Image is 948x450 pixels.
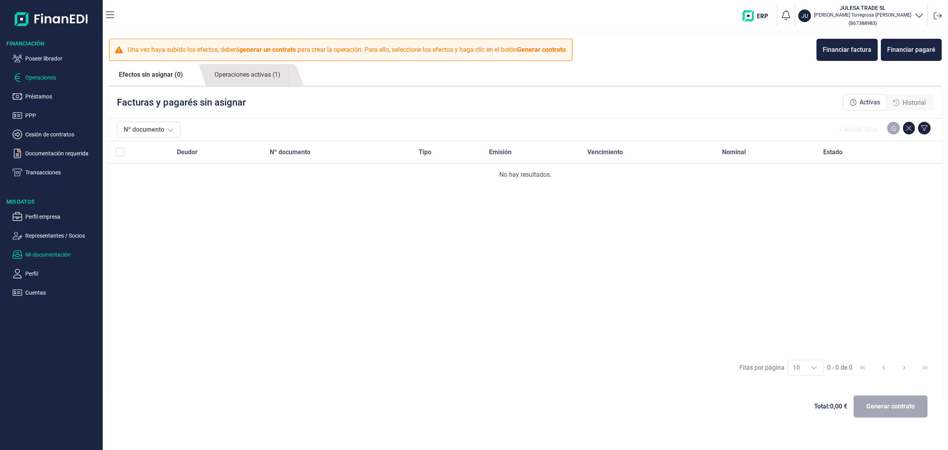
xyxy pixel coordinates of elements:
[419,147,431,157] span: Tipo
[109,64,193,85] a: Efectos sin asignar (0)
[13,92,100,101] button: Préstamos
[270,147,310,157] span: Nº documento
[25,231,100,240] p: Representantes / Socios
[816,39,878,61] button: Financiar factura
[827,365,852,371] span: 0 - 0 de 0
[722,147,746,157] span: Nominal
[805,360,824,375] div: Choose
[115,147,125,157] div: All items unselected
[13,149,100,158] button: Documentación requerida
[739,363,784,372] div: Filas por página
[814,402,847,411] span: Total: 0,00 €
[903,98,926,108] span: Historial
[823,45,871,55] div: Financiar factura
[489,147,512,157] span: Emisión
[848,20,877,26] small: Copiar cif
[916,358,935,377] button: Last Page
[25,73,100,82] p: Operaciones
[128,45,567,55] p: Una vez haya subido los efectos, deberá para crear la operación. Para ello, seleccione los efecto...
[853,358,872,377] button: First Page
[25,130,100,139] p: Cesión de contratos
[117,122,181,138] button: Nº documento
[25,212,100,221] p: Perfil empresa
[823,147,843,157] span: Estado
[895,358,914,377] button: Next Page
[25,111,100,120] p: PPP
[860,98,880,107] span: Activas
[13,288,100,297] button: Cuentas
[239,46,296,53] b: generar un contrato
[25,92,100,101] p: Préstamos
[115,170,935,180] div: No hay resultados.
[15,6,88,32] img: Logo de aplicación
[798,4,924,28] button: JUJULESA TRADE SL[PERSON_NAME] Torregrosa [PERSON_NAME](B67388983)
[881,39,942,61] button: Financiar pagaré
[13,168,100,177] button: Transacciones
[814,4,911,12] h3: JULESA TRADE SL
[13,269,100,278] button: Perfil
[887,45,935,55] div: Financiar pagaré
[13,130,100,139] button: Cesión de contratos
[25,168,100,177] p: Transacciones
[13,250,100,259] button: Mi documentación
[843,94,887,111] div: Activas
[874,358,893,377] button: Previous Page
[13,73,100,82] button: Operaciones
[814,12,911,18] p: [PERSON_NAME] Torregrosa [PERSON_NAME]
[25,250,100,259] p: Mi documentación
[25,288,100,297] p: Cuentas
[205,64,290,86] a: Operaciones activas (1)
[117,96,246,109] p: Facturas y pagarés sin asignar
[13,111,100,120] button: PPP
[517,46,566,53] b: Generar contrato
[887,95,932,111] div: Historial
[801,12,808,20] p: JU
[587,147,623,157] span: Vencimiento
[25,54,100,63] p: Poseer librador
[743,10,774,21] img: erp
[177,147,197,157] span: Deudor
[13,54,100,63] button: Poseer librador
[13,212,100,221] button: Perfil empresa
[25,269,100,278] p: Perfil
[13,231,100,240] button: Representantes / Socios
[25,149,100,158] p: Documentación requerida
